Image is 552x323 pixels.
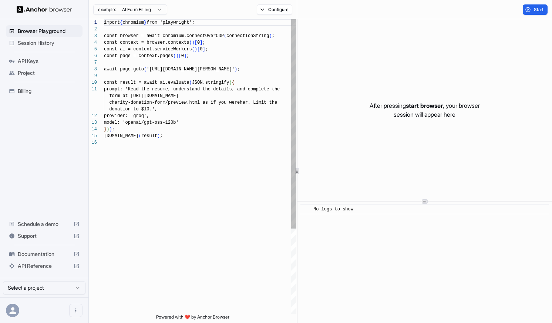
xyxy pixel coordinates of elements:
span: ) [176,53,178,59]
span: Browser Playground [18,27,80,35]
span: prompt: 'Read the resume, understand the details [104,87,232,92]
div: 10 [89,79,97,86]
span: ; [272,33,275,39]
span: [ [195,40,197,45]
span: ( [189,80,192,85]
span: JSON.stringify [192,80,229,85]
span: Start [534,7,544,13]
span: ; [160,133,162,139]
span: start browser [406,102,443,109]
span: Powered with ❤️ by Anchor Browser [156,314,229,323]
span: 0 [181,53,184,59]
span: ) [235,67,237,72]
span: } [104,127,107,132]
span: donation to $10.', [109,107,157,112]
div: 11 [89,86,97,93]
div: API Keys [6,55,83,67]
span: ) [192,40,195,45]
span: her. Limit the [240,100,277,105]
span: result [141,133,157,139]
span: provider: 'groq', [104,113,149,119]
span: ; [202,40,205,45]
span: [ [179,53,181,59]
div: Session History [6,37,83,49]
span: model: 'openai/gpt-oss-120b' [104,120,179,125]
span: ( [173,53,176,59]
span: const result = await ai.evaluate [104,80,189,85]
span: form at [URL][DOMAIN_NAME] [109,93,178,99]
span: chromium [122,20,144,25]
span: charity-donation-form/preview.html as if you were [109,100,240,105]
div: 5 [89,46,97,53]
span: ( [139,133,141,139]
div: API Reference [6,260,83,272]
span: const page = context.pages [104,53,173,59]
div: 1 [89,19,97,26]
span: ) [157,133,160,139]
div: 9 [89,73,97,79]
span: Documentation [18,250,71,258]
div: Support [6,230,83,242]
span: ; [237,67,240,72]
button: Open menu [69,304,83,317]
span: ) [109,127,112,132]
span: ) [269,33,272,39]
span: ) [195,47,197,52]
span: ] [202,47,205,52]
div: 8 [89,66,97,73]
span: const context = browser.contexts [104,40,189,45]
span: 0 [200,47,202,52]
div: 16 [89,139,97,146]
button: Configure [257,4,293,15]
span: ( [192,47,195,52]
div: Project [6,67,83,79]
div: 14 [89,126,97,133]
span: const browser = await chromium.connectOverCDP [104,33,224,39]
div: 6 [89,53,97,59]
span: ] [184,53,186,59]
span: import [104,20,120,25]
span: ( [229,80,232,85]
span: 0 [197,40,200,45]
span: '[URL][DOMAIN_NAME][PERSON_NAME]' [147,67,235,72]
span: [ [197,47,200,52]
span: Session History [18,39,80,47]
span: ; [186,53,189,59]
span: Project [18,69,80,77]
span: ( [189,40,192,45]
div: 7 [89,59,97,66]
div: Browser Playground [6,25,83,37]
span: from 'playwright'; [147,20,195,25]
span: , and complete the [232,87,280,92]
div: 2 [89,26,97,33]
span: [DOMAIN_NAME] [104,133,139,139]
div: 4 [89,39,97,46]
span: example: [98,7,116,13]
span: ( [224,33,226,39]
div: Documentation [6,248,83,260]
div: Schedule a demo [6,218,83,230]
span: ; [205,47,208,52]
span: connectionString [226,33,269,39]
div: 3 [89,33,97,39]
div: 15 [89,133,97,139]
span: { [120,20,122,25]
span: Schedule a demo [18,220,71,228]
p: After pressing , your browser session will appear here [370,101,480,119]
span: Billing [18,87,80,95]
span: Support [18,232,71,240]
div: Billing [6,85,83,97]
span: } [144,20,147,25]
span: ​ [304,206,308,213]
span: { [232,80,235,85]
span: ) [107,127,109,132]
div: 13 [89,119,97,126]
span: API Keys [18,57,80,65]
span: No logs to show [313,207,353,212]
span: ; [112,127,115,132]
span: ( [144,67,147,72]
span: API Reference [18,262,71,270]
div: 12 [89,113,97,119]
img: Anchor Logo [17,6,72,13]
span: ] [200,40,202,45]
